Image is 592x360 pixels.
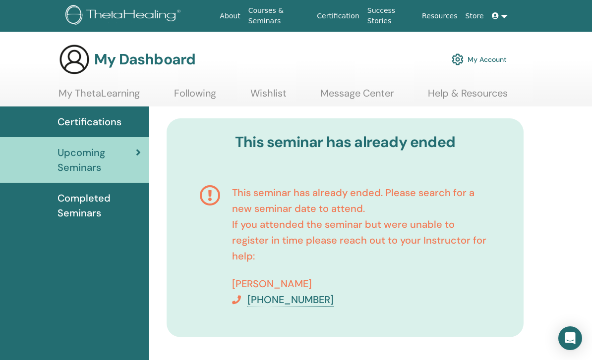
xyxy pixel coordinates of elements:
[94,51,195,68] h3: My Dashboard
[65,5,184,27] img: logo.png
[363,1,418,30] a: Success Stories
[58,191,141,220] span: Completed Seminars
[462,7,488,25] a: Store
[181,133,509,151] h3: This seminar has already ended
[58,114,121,129] span: Certifications
[428,87,508,106] a: Help & Resources
[59,87,140,106] a: My ThetaLearning
[232,276,490,292] p: [PERSON_NAME]
[250,87,287,106] a: Wishlist
[452,51,464,68] img: cog.svg
[244,1,313,30] a: Courses & Seminars
[320,87,394,106] a: Message Center
[558,326,582,350] div: Open Intercom Messenger
[313,7,363,25] a: Certification
[232,185,490,216] p: This seminar has already ended. Please search for a new seminar date to attend.
[58,145,136,175] span: Upcoming Seminars
[452,49,507,70] a: My Account
[59,44,90,75] img: generic-user-icon.jpg
[232,216,490,264] p: If you attended the seminar but were unable to register in time please reach out to your Instruct...
[247,293,334,307] a: [PHONE_NUMBER]
[216,7,244,25] a: About
[174,87,216,106] a: Following
[418,7,462,25] a: Resources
